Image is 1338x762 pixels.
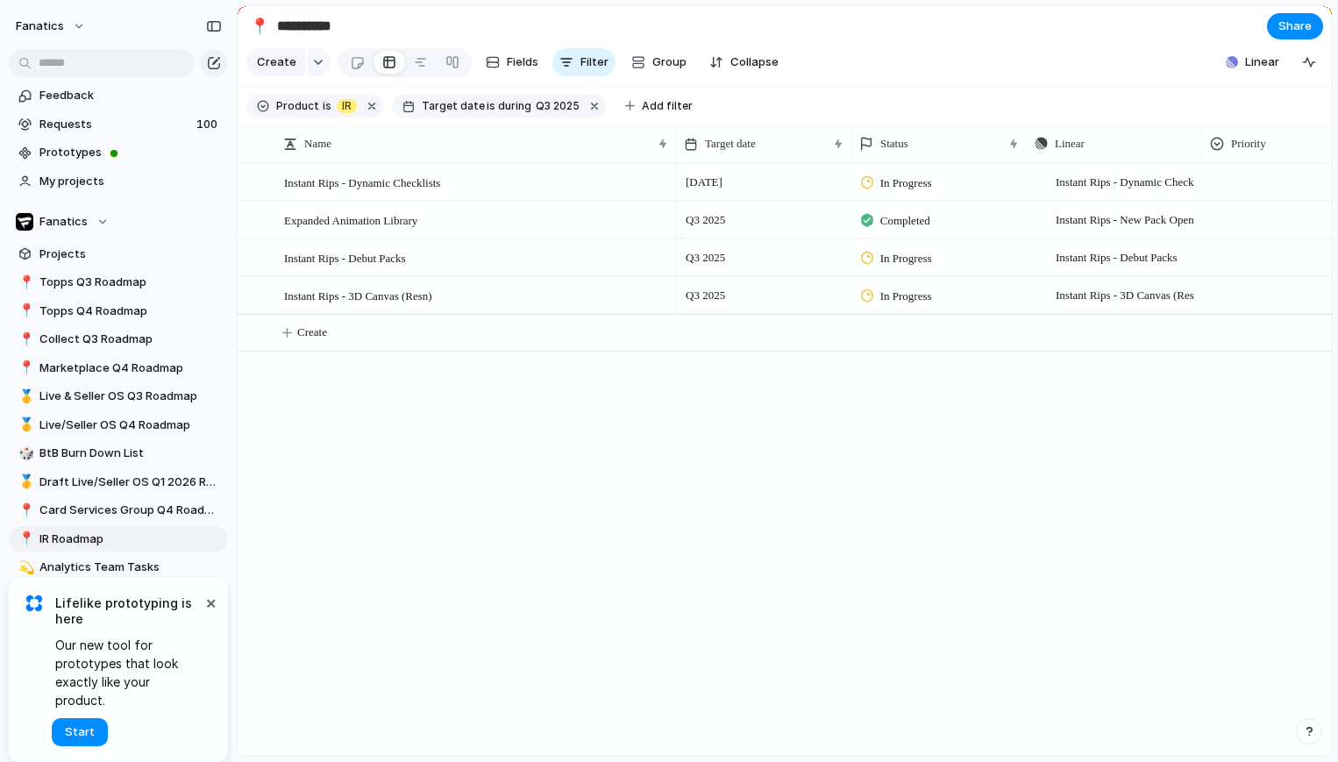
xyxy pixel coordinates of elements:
[16,559,33,576] button: 💫
[39,246,222,263] span: Projects
[16,417,33,434] button: 🥇
[55,595,202,627] span: Lifelike prototyping is here
[342,98,352,114] span: IR
[39,144,222,161] span: Prototypes
[9,412,228,438] a: 🥇Live/Seller OS Q4 Roadmap
[39,87,222,104] span: Feedback
[9,326,228,353] div: 📍Collect Q3 Roadmap
[39,213,88,231] span: Fanatics
[9,209,228,235] button: Fanatics
[652,53,687,71] span: Group
[257,53,296,71] span: Create
[39,303,222,320] span: Topps Q4 Roadmap
[18,444,31,464] div: 🎲
[730,53,779,71] span: Collapse
[246,48,305,76] button: Create
[9,497,228,523] a: 📍Card Services Group Q4 Roadmap
[319,96,335,116] button: is
[18,529,31,549] div: 📍
[9,526,228,552] a: 📍IR Roadmap
[18,273,31,293] div: 📍
[39,531,222,548] span: IR Roadmap
[16,502,33,519] button: 📍
[1231,135,1266,153] span: Priority
[1035,165,1194,200] span: Instant Rips - Dynamic Checklists
[18,501,31,521] div: 📍
[9,469,228,495] a: 🥇Draft Live/Seller OS Q1 2026 Roadmap
[880,212,930,230] span: Completed
[9,554,228,580] a: 💫Analytics Team Tasks
[18,330,31,350] div: 📍
[1055,135,1085,153] span: Linear
[200,592,221,613] button: Dismiss
[18,558,31,578] div: 💫
[297,324,327,341] span: Create
[681,172,727,193] span: [DATE]
[39,502,222,519] span: Card Services Group Q4 Roadmap
[1035,240,1178,275] span: Instant Rips - Debut Packs
[39,445,222,462] span: BtB Burn Down List
[9,111,228,138] a: Requests100
[9,82,228,109] a: Feedback
[39,388,222,405] span: Live & Seller OS Q3 Roadmap
[9,298,228,324] a: 📍Topps Q4 Roadmap
[246,12,274,40] button: 📍
[1278,18,1312,35] span: Share
[532,96,583,116] button: Q3 2025
[9,168,228,195] a: My projects
[580,53,609,71] span: Filter
[507,53,538,71] span: Fields
[39,173,222,190] span: My projects
[623,48,695,76] button: Group
[39,417,222,434] span: Live/Seller OS Q4 Roadmap
[16,445,33,462] button: 🎲
[642,98,693,114] span: Add filter
[1245,53,1279,71] span: Linear
[39,474,222,491] span: Draft Live/Seller OS Q1 2026 Roadmap
[9,440,228,466] a: 🎲BtB Burn Down List
[485,96,534,116] button: isduring
[16,388,33,405] button: 🥇
[880,288,932,305] span: In Progress
[284,285,432,305] span: Instant Rips - 3D Canvas (Resn)
[250,14,269,38] div: 📍
[880,250,932,267] span: In Progress
[495,98,531,114] span: during
[16,331,33,348] button: 📍
[422,98,485,114] span: Target date
[16,531,33,548] button: 📍
[65,723,95,741] span: Start
[18,387,31,407] div: 🥇
[39,274,222,291] span: Topps Q3 Roadmap
[9,269,228,296] a: 📍Topps Q3 Roadmap
[552,48,616,76] button: Filter
[9,383,228,409] a: 🥇Live & Seller OS Q3 Roadmap
[487,98,495,114] span: is
[284,210,417,230] span: Expanded Animation Library
[39,116,191,133] span: Requests
[9,355,228,381] a: 📍Marketplace Q4 Roadmap
[284,172,440,192] span: Instant Rips - Dynamic Checklists
[18,415,31,435] div: 🥇
[9,241,228,267] a: Projects
[52,718,108,746] button: Start
[1219,49,1286,75] button: Linear
[39,559,222,576] span: Analytics Team Tasks
[702,48,786,76] button: Collapse
[479,48,545,76] button: Fields
[880,174,932,192] span: In Progress
[39,331,222,348] span: Collect Q3 Roadmap
[276,98,319,114] span: Product
[1035,278,1194,313] span: Instant Rips - 3D Canvas (Resn)
[681,210,729,231] span: Q3 2025
[681,247,729,268] span: Q3 2025
[536,98,580,114] span: Q3 2025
